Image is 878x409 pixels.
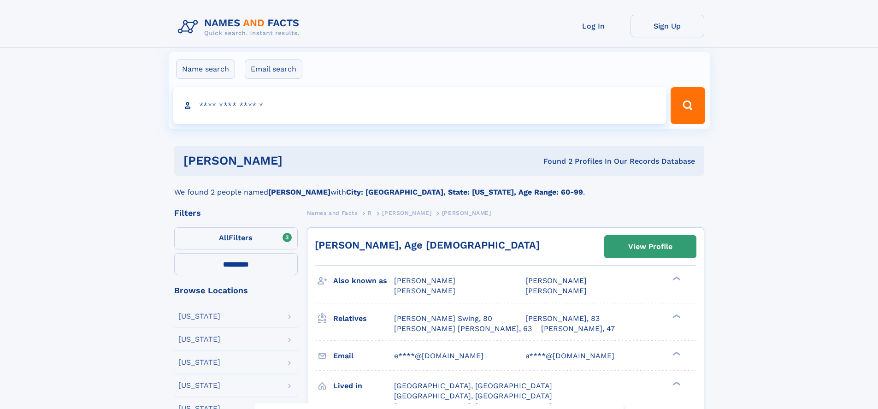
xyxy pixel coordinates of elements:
[178,336,220,343] div: [US_STATE]
[174,209,298,217] div: Filters
[245,59,302,79] label: Email search
[631,15,704,37] a: Sign Up
[368,210,372,216] span: R
[346,188,583,196] b: City: [GEOGRAPHIC_DATA], State: [US_STATE], Age Range: 60-99
[670,350,681,356] div: ❯
[557,15,631,37] a: Log In
[605,236,696,258] a: View Profile
[173,87,667,124] input: search input
[219,233,229,242] span: All
[183,155,413,166] h1: [PERSON_NAME]
[394,391,552,400] span: [GEOGRAPHIC_DATA], [GEOGRAPHIC_DATA]
[442,210,491,216] span: [PERSON_NAME]
[413,156,695,166] div: Found 2 Profiles In Our Records Database
[174,15,307,40] img: Logo Names and Facts
[178,313,220,320] div: [US_STATE]
[525,314,600,324] a: [PERSON_NAME], 83
[315,239,540,251] a: [PERSON_NAME], Age [DEMOGRAPHIC_DATA]
[333,348,394,364] h3: Email
[382,207,431,219] a: [PERSON_NAME]
[333,378,394,394] h3: Lived in
[671,87,705,124] button: Search Button
[525,276,587,285] span: [PERSON_NAME]
[176,59,235,79] label: Name search
[174,176,704,198] div: We found 2 people named with .
[382,210,431,216] span: [PERSON_NAME]
[178,359,220,366] div: [US_STATE]
[394,276,455,285] span: [PERSON_NAME]
[525,286,587,295] span: [PERSON_NAME]
[628,236,672,257] div: View Profile
[394,324,532,334] a: [PERSON_NAME] [PERSON_NAME], 63
[333,273,394,289] h3: Also known as
[174,286,298,295] div: Browse Locations
[307,207,358,219] a: Names and Facts
[178,382,220,389] div: [US_STATE]
[174,227,298,249] label: Filters
[394,381,552,390] span: [GEOGRAPHIC_DATA], [GEOGRAPHIC_DATA]
[368,207,372,219] a: R
[670,276,681,282] div: ❯
[268,188,330,196] b: [PERSON_NAME]
[670,313,681,319] div: ❯
[333,311,394,326] h3: Relatives
[394,314,492,324] a: [PERSON_NAME] Swing, 80
[541,324,615,334] a: [PERSON_NAME], 47
[394,286,455,295] span: [PERSON_NAME]
[670,380,681,386] div: ❯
